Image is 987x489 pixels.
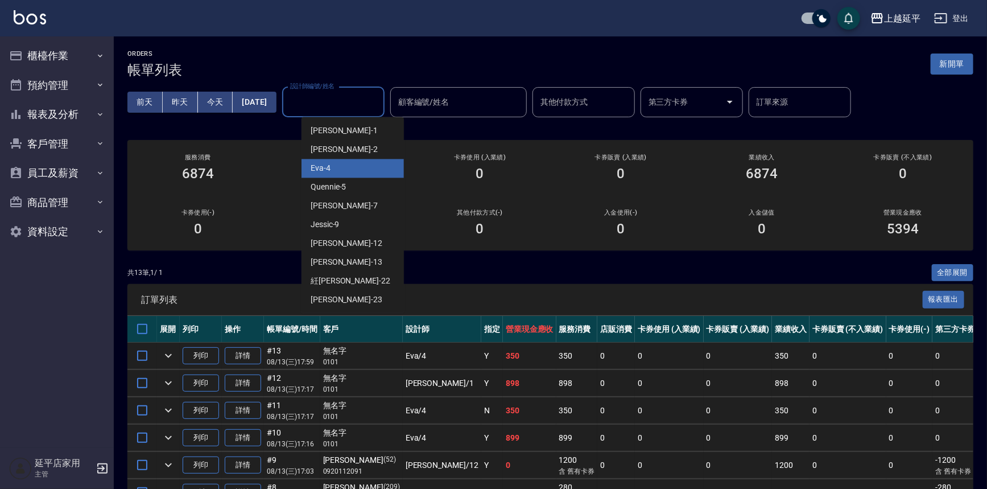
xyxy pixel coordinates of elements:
[503,397,556,424] td: 350
[704,452,773,479] td: 0
[264,343,320,369] td: #13
[886,425,933,451] td: 0
[597,343,635,369] td: 0
[481,425,503,451] td: Y
[264,370,320,397] td: #12
[635,425,704,451] td: 0
[183,429,219,447] button: 列印
[403,452,481,479] td: [PERSON_NAME] /12
[932,425,987,451] td: 0
[923,291,965,309] button: 報表匯出
[163,92,198,113] button: 昨天
[323,372,400,384] div: 無名字
[556,370,598,397] td: 898
[772,370,810,397] td: 898
[264,452,320,479] td: #9
[564,154,678,161] h2: 卡券販賣 (入業績)
[556,425,598,451] td: 899
[886,316,933,343] th: 卡券使用(-)
[597,397,635,424] td: 0
[503,343,556,369] td: 350
[194,221,202,237] h3: 0
[721,93,739,111] button: Open
[311,181,346,193] span: Quennie -5
[846,209,960,216] h2: 營業現金應收
[311,219,340,231] span: Jessic -9
[198,92,233,113] button: 今天
[932,343,987,369] td: 0
[810,370,886,397] td: 0
[403,370,481,397] td: [PERSON_NAME] /1
[932,397,987,424] td: 0
[323,357,400,367] p: 0101
[810,452,886,479] td: 0
[383,454,396,466] p: (52)
[746,166,778,182] h3: 6874
[267,384,317,395] p: 08/13 (三) 17:17
[5,217,109,246] button: 資料設定
[886,397,933,424] td: 0
[503,425,556,451] td: 899
[225,402,261,420] a: 詳情
[323,439,400,449] p: 0101
[311,162,331,174] span: Eva -4
[222,316,264,343] th: 操作
[810,425,886,451] td: 0
[704,343,773,369] td: 0
[282,154,396,161] h2: 店販消費
[180,316,222,343] th: 列印
[127,268,163,278] p: 共 13 筆, 1 / 1
[182,166,214,182] h3: 6874
[704,316,773,343] th: 卡券販賣 (入業績)
[225,347,261,365] a: 詳情
[160,375,177,392] button: expand row
[923,294,965,305] a: 報表匯出
[9,457,32,480] img: Person
[403,316,481,343] th: 設計師
[403,425,481,451] td: Eva /4
[476,166,484,182] h3: 0
[225,457,261,474] a: 詳情
[14,10,46,24] img: Logo
[810,397,886,424] td: 0
[704,425,773,451] td: 0
[160,402,177,419] button: expand row
[323,466,400,476] p: 0920112091
[886,452,933,479] td: 0
[282,209,396,216] h2: 第三方卡券(-)
[403,343,481,369] td: Eva /4
[932,316,987,343] th: 第三方卡券(-)
[758,221,766,237] h3: 0
[635,343,704,369] td: 0
[597,425,635,451] td: 0
[267,466,317,476] p: 08/13 (三) 17:03
[503,316,556,343] th: 營業現金應收
[635,452,704,479] td: 0
[290,82,334,91] label: 設計師編號/姓名
[886,343,933,369] td: 0
[267,439,317,449] p: 08/13 (三) 17:16
[423,209,537,216] h2: 其他付款方式(-)
[323,345,400,357] div: 無名字
[481,452,503,479] td: Y
[597,370,635,397] td: 0
[267,357,317,367] p: 08/13 (三) 17:59
[267,412,317,422] p: 08/13 (三) 17:17
[810,316,886,343] th: 卡券販賣 (不入業績)
[481,370,503,397] td: Y
[704,397,773,424] td: 0
[556,452,598,479] td: 1200
[5,41,109,71] button: 櫃檯作業
[311,200,378,212] span: [PERSON_NAME] -7
[564,209,678,216] h2: 入金使用(-)
[5,158,109,188] button: 員工及薪資
[772,425,810,451] td: 899
[556,343,598,369] td: 350
[704,370,773,397] td: 0
[127,92,163,113] button: 前天
[559,466,595,476] p: 含 舊有卡券
[423,154,537,161] h2: 卡券使用 (入業績)
[5,100,109,129] button: 報表及分析
[264,397,320,424] td: #11
[931,54,973,75] button: 新開單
